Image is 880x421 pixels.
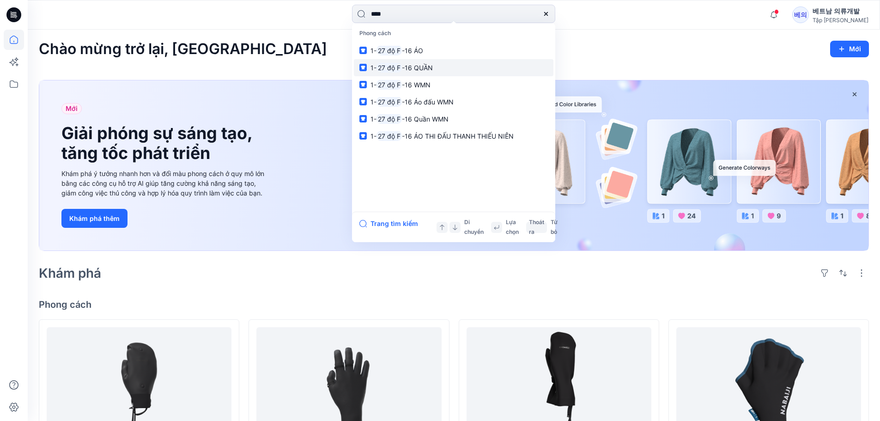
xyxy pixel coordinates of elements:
button: Mới [830,41,869,57]
font: Từ bỏ [551,219,558,235]
font: Phong cách [359,30,391,37]
font: Khám phá [39,265,101,281]
font: Tập [PERSON_NAME] [813,17,868,24]
font: Lựa chọn [506,219,519,235]
font: Chào mừng trở lại, [GEOGRAPHIC_DATA] [39,40,327,58]
font: 27 độ F [378,115,401,123]
a: Khám phá thêm [61,209,269,228]
font: -16 ÁO THI ĐẤU THANH THIẾU NIÊN [402,132,514,140]
font: 27 độ F [378,47,401,55]
font: Khám phá thêm [69,214,120,222]
a: 1-27 độ F-16 Áo đấu WMN [354,93,553,110]
font: 27 độ F [378,64,401,72]
font: -16 QUẦN [402,64,433,72]
font: Khám phá ý tưởng nhanh hơn và đổi màu phong cách ở quy mô lớn bằng các công cụ hỗ trợ AI giúp tăn... [61,170,264,197]
font: 1- [370,81,376,89]
font: 베의 [794,11,807,18]
button: Trang tìm kiếm [359,218,418,229]
font: -16 Áo đấu WMN [402,98,454,106]
font: Giải phóng sự sáng tạo, tăng tốc phát triển [61,123,252,163]
font: 1- [370,115,376,123]
font: Phong cách [39,299,91,310]
font: 베트남 의류개발 [813,7,860,15]
a: 1-27 độ F-16 QUẦN [354,59,553,76]
font: 1- [370,98,376,106]
font: Trang tìm kiếm [370,220,418,227]
a: 1-27 độ F-16 ÁO [354,42,553,59]
font: 27 độ F [378,81,401,89]
font: -16 Quần WMN [402,115,449,123]
font: Di chuyển [464,219,484,235]
font: Thoát ra [529,219,544,235]
font: 1- [370,64,376,72]
a: Trang tìm kiếm [359,218,418,237]
a: 1-27 độ F-16 ÁO THI ĐẤU THANH THIẾU NIÊN [354,128,553,145]
font: 1- [370,132,376,140]
a: 1-27 độ F-16 WMN [354,76,553,93]
button: Khám phá thêm [61,209,127,228]
font: -16 WMN [402,81,431,89]
font: 27 độ F [378,98,401,106]
a: 1-27 độ F-16 Quần WMN [354,110,553,128]
font: 1- [370,47,376,55]
font: 27 độ F [378,132,401,140]
font: Mới [66,104,78,112]
font: -16 ÁO [402,47,423,55]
